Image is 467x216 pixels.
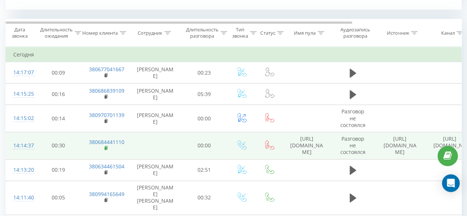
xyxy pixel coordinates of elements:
[130,105,181,132] td: [PERSON_NAME]
[13,111,28,126] div: 14:15:02
[13,65,28,80] div: 14:17:07
[35,105,82,132] td: 00:14
[181,105,227,132] td: 00:00
[82,30,118,36] div: Номер клиента
[442,174,460,192] div: Open Intercom Messenger
[35,159,82,181] td: 00:19
[89,138,124,145] a: 380684441110
[89,66,124,73] a: 380677041667
[337,27,373,39] div: Аудиозапись разговора
[232,27,248,39] div: Тип звонка
[13,138,28,153] div: 14:14:37
[35,62,82,83] td: 00:09
[181,159,227,181] td: 02:51
[89,87,124,94] a: 380686839109
[35,132,82,160] td: 00:30
[130,83,181,105] td: [PERSON_NAME]
[130,62,181,83] td: [PERSON_NAME]
[181,62,227,83] td: 00:23
[35,181,82,215] td: 00:05
[130,159,181,181] td: [PERSON_NAME]
[441,30,454,36] div: Канал
[130,181,181,215] td: [PERSON_NAME] [PERSON_NAME]
[13,191,28,205] div: 14:11:40
[283,132,331,160] td: [URL][DOMAIN_NAME]
[13,163,28,177] div: 14:13:20
[260,30,275,36] div: Статус
[181,181,227,215] td: 00:32
[186,27,219,39] div: Длительность разговора
[40,27,73,39] div: Длительность ожидания
[340,108,365,128] span: Разговор не состоялся
[387,30,409,36] div: Источник
[181,83,227,105] td: 05:39
[89,112,124,119] a: 380970701139
[13,87,28,101] div: 14:15:25
[294,30,316,36] div: Имя пула
[89,163,124,170] a: 380634461504
[375,132,425,160] td: [URL][DOMAIN_NAME]
[35,83,82,105] td: 00:16
[340,135,365,155] span: Разговор не состоялся
[138,30,162,36] div: Сотрудник
[6,27,33,39] div: Дата звонка
[89,191,124,198] a: 380994165649
[181,132,227,160] td: 00:00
